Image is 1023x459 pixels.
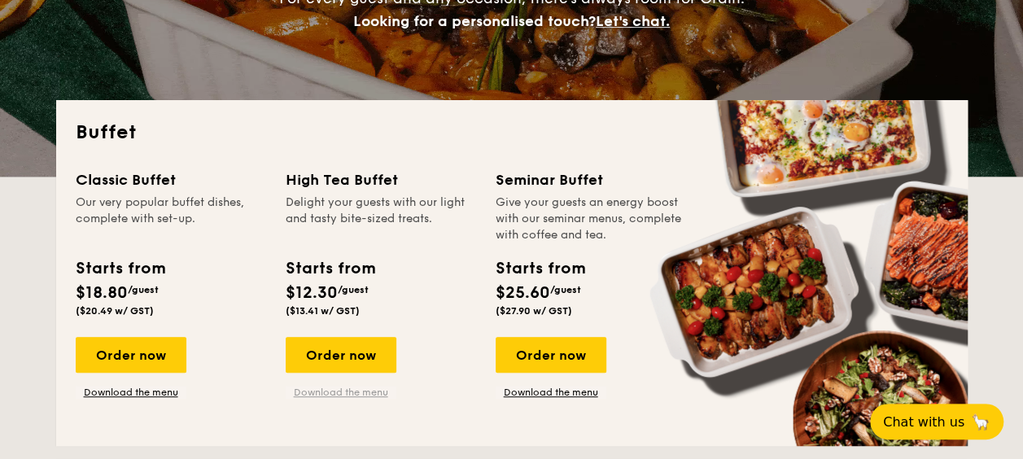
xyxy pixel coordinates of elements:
[286,305,360,317] span: ($13.41 w/ GST)
[496,386,606,399] a: Download the menu
[76,120,948,146] h2: Buffet
[338,284,369,295] span: /guest
[496,337,606,373] div: Order now
[286,386,396,399] a: Download the menu
[286,168,476,191] div: High Tea Buffet
[496,256,584,281] div: Starts from
[286,256,374,281] div: Starts from
[76,168,266,191] div: Classic Buffet
[870,404,1003,439] button: Chat with us🦙
[496,283,550,303] span: $25.60
[76,337,186,373] div: Order now
[496,195,686,243] div: Give your guests an energy boost with our seminar menus, complete with coffee and tea.
[286,337,396,373] div: Order now
[353,12,596,30] span: Looking for a personalised touch?
[128,284,159,295] span: /guest
[76,305,154,317] span: ($20.49 w/ GST)
[76,386,186,399] a: Download the menu
[286,283,338,303] span: $12.30
[550,284,581,295] span: /guest
[971,413,990,431] span: 🦙
[596,12,670,30] span: Let's chat.
[76,283,128,303] span: $18.80
[496,305,572,317] span: ($27.90 w/ GST)
[76,256,164,281] div: Starts from
[496,168,686,191] div: Seminar Buffet
[286,195,476,243] div: Delight your guests with our light and tasty bite-sized treats.
[883,414,964,430] span: Chat with us
[76,195,266,243] div: Our very popular buffet dishes, complete with set-up.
